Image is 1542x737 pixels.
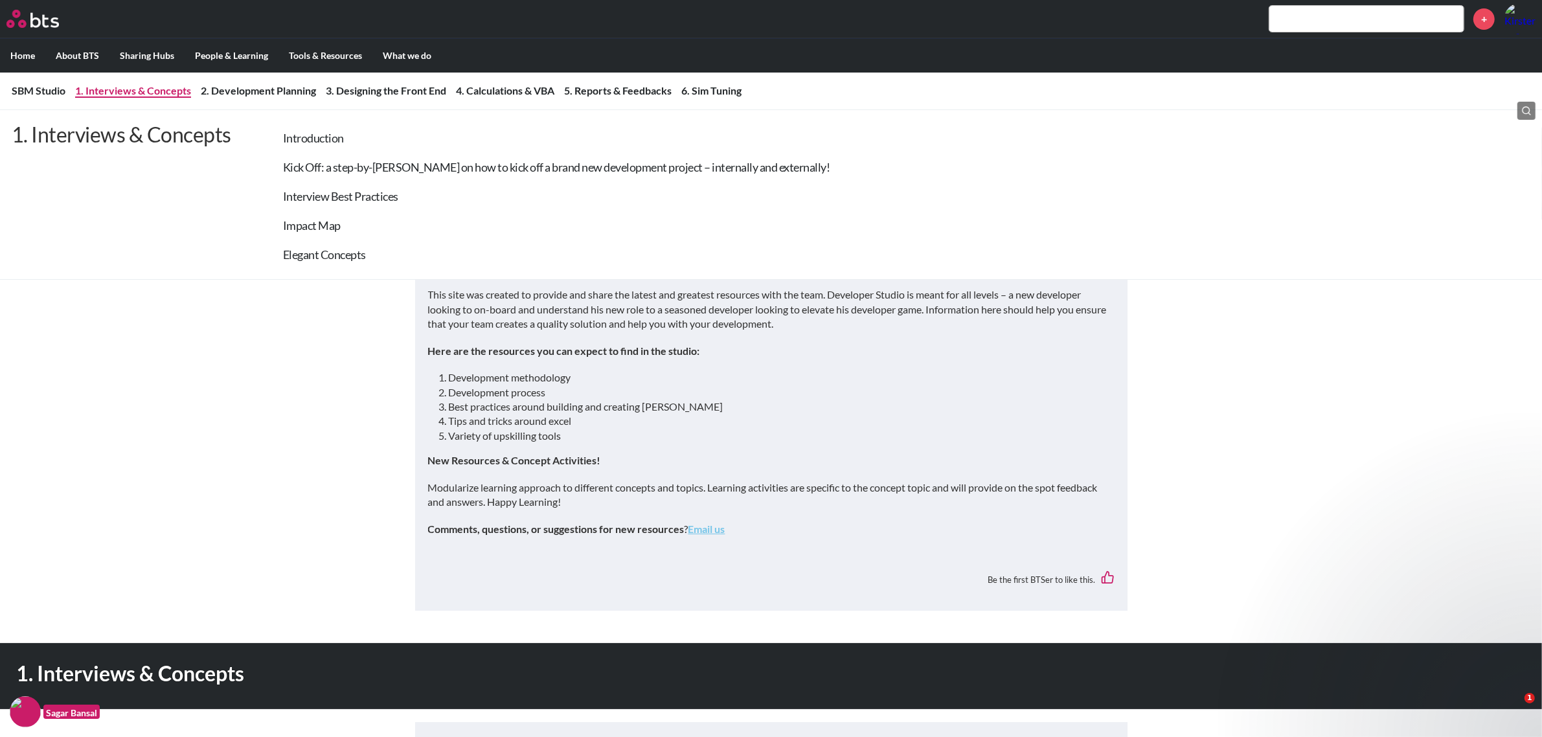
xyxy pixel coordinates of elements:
[1473,8,1495,30] a: +
[449,414,1104,428] li: Tips and tricks around excel
[428,522,1115,536] p: ?
[6,10,83,28] a: Go home
[1504,3,1536,34] img: Kirsten See
[283,218,341,232] a: Impact Map
[326,84,446,96] a: 3. Designing the Front End
[564,84,672,96] a: 5. Reports & Feedbacks
[185,39,278,73] label: People & Learning
[10,696,41,727] img: F
[428,523,685,535] strong: Comments, questions, or suggestions for new resources
[12,84,65,96] a: SBM Studio
[283,247,366,262] a: Elegant Concepts
[428,454,601,466] strong: New Resources & Concept Activities!
[428,288,1115,331] p: This site was created to provide and share the latest and greatest resources with the team. Devel...
[449,385,1104,400] li: Development process
[45,39,109,73] label: About BTS
[1525,693,1535,703] span: 1
[12,122,231,255] p: 1. Interviews & Concepts
[449,370,1104,385] li: Development methodology
[428,481,1115,510] p: Modularize learning approach to different concepts and topics. Learning activities are specific t...
[1504,3,1536,34] a: Profile
[1283,459,1542,702] iframe: Intercom notifications message
[1498,693,1529,724] iframe: Intercom live chat
[428,561,1115,597] div: Be the first BTSer to like this.
[283,189,398,203] a: Interview Best Practices
[16,659,1073,688] h1: 1. Interviews & Concepts
[43,705,100,720] figcaption: Sagar Bansal
[449,400,1104,414] li: Best practices around building and creating [PERSON_NAME]
[6,10,59,28] img: BTS Logo
[428,345,700,357] strong: Here are the resources you can expect to find in the studio:
[449,429,1104,443] li: Variety of upskilling tools
[278,39,372,73] label: Tools & Resources
[283,131,344,145] a: Introduction
[109,39,185,73] label: Sharing Hubs
[688,523,725,535] a: Email us
[283,160,830,174] a: Kick Off: a step-by-[PERSON_NAME] on how to kick off a brand new development project – internally...
[456,84,554,96] a: 4. Calculations & VBA
[681,84,742,96] a: 6. Sim Tuning
[372,39,442,73] label: What we do
[75,84,191,96] a: 1. Interviews & Concepts
[201,84,316,96] a: 2. Development Planning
